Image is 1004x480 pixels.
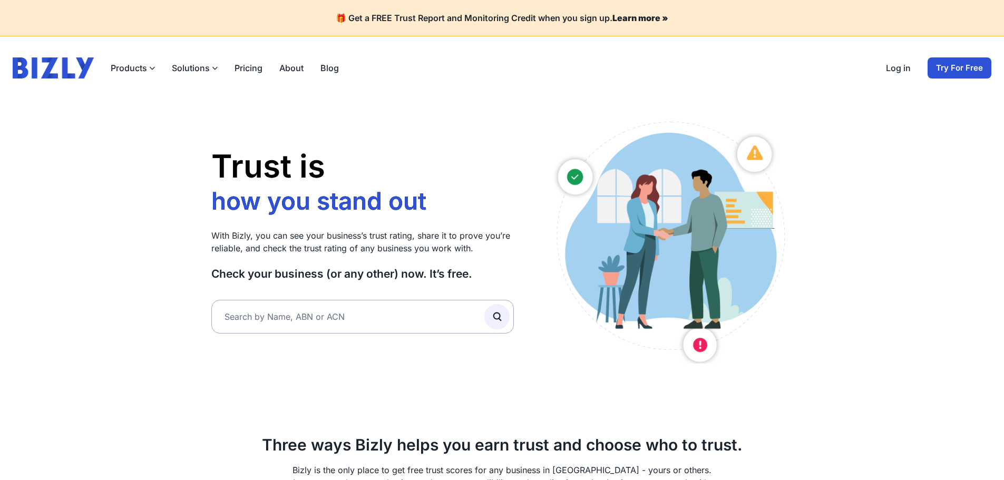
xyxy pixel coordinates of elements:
img: Australian small business owners illustration [545,116,793,364]
a: Blog [320,62,339,74]
li: who you work with [211,217,432,247]
h2: Three ways Bizly helps you earn trust and choose who to trust. [211,435,793,455]
a: Try For Free [928,57,991,79]
input: Search by Name, ABN or ACN [211,300,514,334]
a: About [279,62,304,74]
li: how you stand out [211,186,432,217]
a: Log in [886,62,911,74]
a: Learn more » [612,13,668,23]
a: Pricing [235,62,262,74]
button: Products [111,62,155,74]
button: Solutions [172,62,218,74]
p: With Bizly, you can see your business’s trust rating, share it to prove you’re reliable, and chec... [211,229,514,254]
span: Trust is [211,147,325,185]
h3: Check your business (or any other) now. It’s free. [211,267,514,281]
h4: 🎁 Get a FREE Trust Report and Monitoring Credit when you sign up. [13,13,991,23]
